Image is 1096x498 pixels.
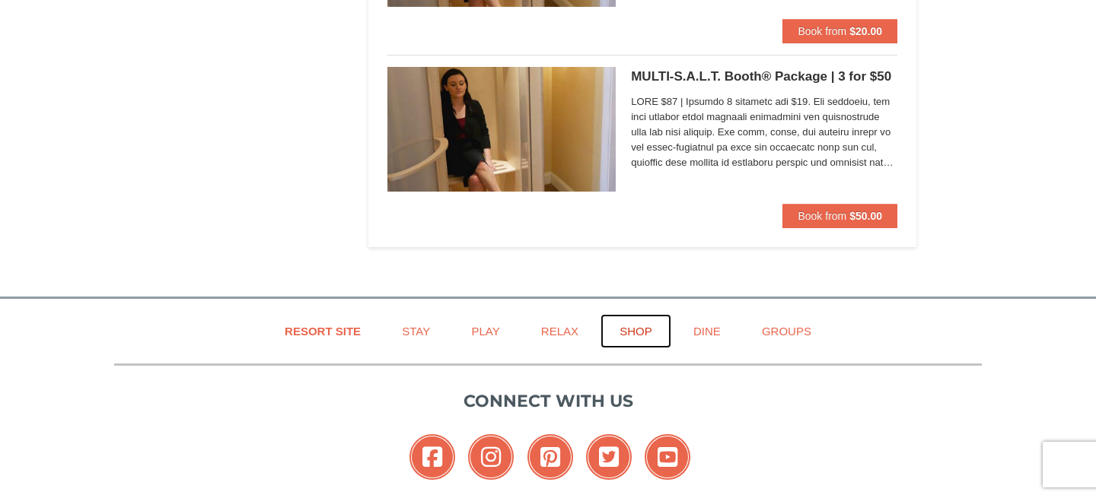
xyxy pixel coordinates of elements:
strong: $20.00 [849,25,882,37]
a: Stay [383,314,449,348]
a: Dine [674,314,740,348]
p: Connect with us [114,389,982,414]
a: Shop [601,314,671,348]
img: 6619873-585-86820cc0.jpg [387,67,616,192]
a: Groups [743,314,830,348]
span: LORE $87 | Ipsumdo 8 sitametc adi $19. Eli seddoeiu, tem inci utlabor etdol magnaali enimadmini v... [631,94,897,170]
button: Book from $50.00 [782,204,897,228]
button: Book from $20.00 [782,19,897,43]
a: Relax [522,314,597,348]
a: Resort Site [266,314,380,348]
h5: MULTI-S.A.L.T. Booth® Package | 3 for $50 [631,69,897,84]
a: Play [452,314,518,348]
strong: $50.00 [849,210,882,222]
span: Book from [798,25,846,37]
span: Book from [798,210,846,222]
